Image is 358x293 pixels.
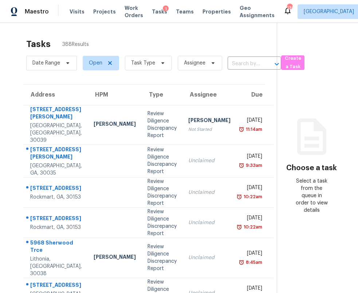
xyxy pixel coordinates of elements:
[30,215,82,224] div: [STREET_ADDRESS]
[228,58,261,70] input: Search by address
[176,8,194,15] span: Teams
[242,214,262,223] div: [DATE]
[30,281,82,290] div: [STREET_ADDRESS]
[147,146,177,175] div: Review Diligence Discrepancy Report
[281,55,304,70] button: Create a Task
[285,54,301,71] span: Create a Task
[236,85,274,105] th: Due
[89,59,102,67] span: Open
[147,178,177,207] div: Review Diligence Discrepancy Report
[188,189,231,196] div: Unclaimed
[239,162,244,169] img: Overdue Alarm Icon
[26,40,51,48] h2: Tasks
[242,193,262,200] div: 10:22am
[188,126,231,133] div: Not Started
[30,184,82,194] div: [STREET_ADDRESS]
[272,59,282,69] button: Open
[88,85,142,105] th: HPM
[30,255,82,277] div: Lithonia, [GEOGRAPHIC_DATA], 30038
[240,4,275,19] span: Geo Assignments
[30,194,82,201] div: Rockmart, GA, 30153
[184,59,205,67] span: Assignee
[131,59,155,67] span: Task Type
[62,41,89,48] span: 388 Results
[294,177,329,214] div: Select a task from the queue in order to view details
[30,239,82,255] div: 5968 Sherwood Trce
[25,8,49,15] span: Maestro
[236,223,242,231] img: Overdue Alarm Icon
[242,184,262,193] div: [DATE]
[94,120,136,129] div: [PERSON_NAME]
[239,126,244,133] img: Overdue Alarm Icon
[188,117,231,126] div: [PERSON_NAME]
[242,223,262,231] div: 10:22am
[188,254,231,261] div: Unclaimed
[236,193,242,200] img: Overdue Alarm Icon
[286,164,337,172] h3: Choose a task
[242,117,262,126] div: [DATE]
[244,259,262,266] div: 8:45am
[32,59,60,67] span: Date Range
[244,126,262,133] div: 11:14am
[304,8,354,15] span: [GEOGRAPHIC_DATA]
[147,208,177,237] div: Review Diligence Discrepancy Report
[163,5,169,13] div: 1
[242,250,262,259] div: [DATE]
[23,85,88,105] th: Address
[30,122,82,144] div: [GEOGRAPHIC_DATA], [GEOGRAPHIC_DATA], 30039
[125,4,143,19] span: Work Orders
[30,106,82,122] div: [STREET_ADDRESS][PERSON_NAME]
[70,8,84,15] span: Visits
[147,110,177,139] div: Review Diligence Discrepancy Report
[244,162,262,169] div: 9:33am
[142,85,182,105] th: Type
[152,9,167,14] span: Tasks
[242,153,262,162] div: [DATE]
[188,157,231,164] div: Unclaimed
[182,85,236,105] th: Assignee
[30,224,82,231] div: Rockmart, GA, 30153
[202,8,231,15] span: Properties
[94,253,136,262] div: [PERSON_NAME]
[30,146,82,162] div: [STREET_ADDRESS][PERSON_NAME]
[239,259,244,266] img: Overdue Alarm Icon
[147,243,177,272] div: Review Diligence Discrepancy Report
[30,162,82,177] div: [GEOGRAPHIC_DATA], GA, 30035
[93,8,116,15] span: Projects
[287,4,292,12] div: 136
[188,219,231,226] div: Unclaimed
